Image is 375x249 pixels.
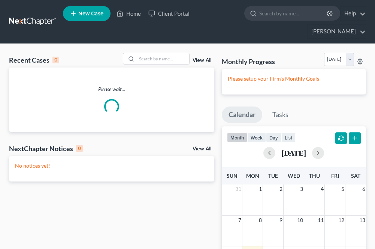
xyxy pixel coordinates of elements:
[15,162,208,169] p: No notices yet!
[247,132,266,142] button: week
[235,184,242,193] span: 31
[317,216,324,225] span: 11
[193,58,211,63] a: View All
[279,216,283,225] span: 9
[222,57,275,66] h3: Monthly Progress
[288,172,300,179] span: Wed
[227,172,238,179] span: Sun
[266,106,295,123] a: Tasks
[341,7,366,20] a: Help
[227,132,247,142] button: month
[145,7,193,20] a: Client Portal
[137,53,189,64] input: Search by name...
[9,85,214,93] p: Please wait...
[296,216,304,225] span: 10
[268,172,278,179] span: Tue
[309,172,320,179] span: Thu
[359,216,366,225] span: 13
[222,106,262,123] a: Calendar
[76,145,83,152] div: 0
[78,11,103,16] span: New Case
[281,132,296,142] button: list
[193,146,211,151] a: View All
[281,149,306,157] h2: [DATE]
[320,184,324,193] span: 4
[228,75,360,82] p: Please setup your Firm's Monthly Goals
[246,172,259,179] span: Mon
[331,172,339,179] span: Fri
[259,6,328,20] input: Search by name...
[52,57,59,63] div: 0
[341,184,345,193] span: 5
[258,216,263,225] span: 8
[362,184,366,193] span: 6
[299,184,304,193] span: 3
[279,184,283,193] span: 2
[113,7,145,20] a: Home
[308,25,366,38] a: [PERSON_NAME]
[351,172,360,179] span: Sat
[338,216,345,225] span: 12
[238,216,242,225] span: 7
[9,55,59,64] div: Recent Cases
[266,132,281,142] button: day
[9,144,83,153] div: NextChapter Notices
[258,184,263,193] span: 1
